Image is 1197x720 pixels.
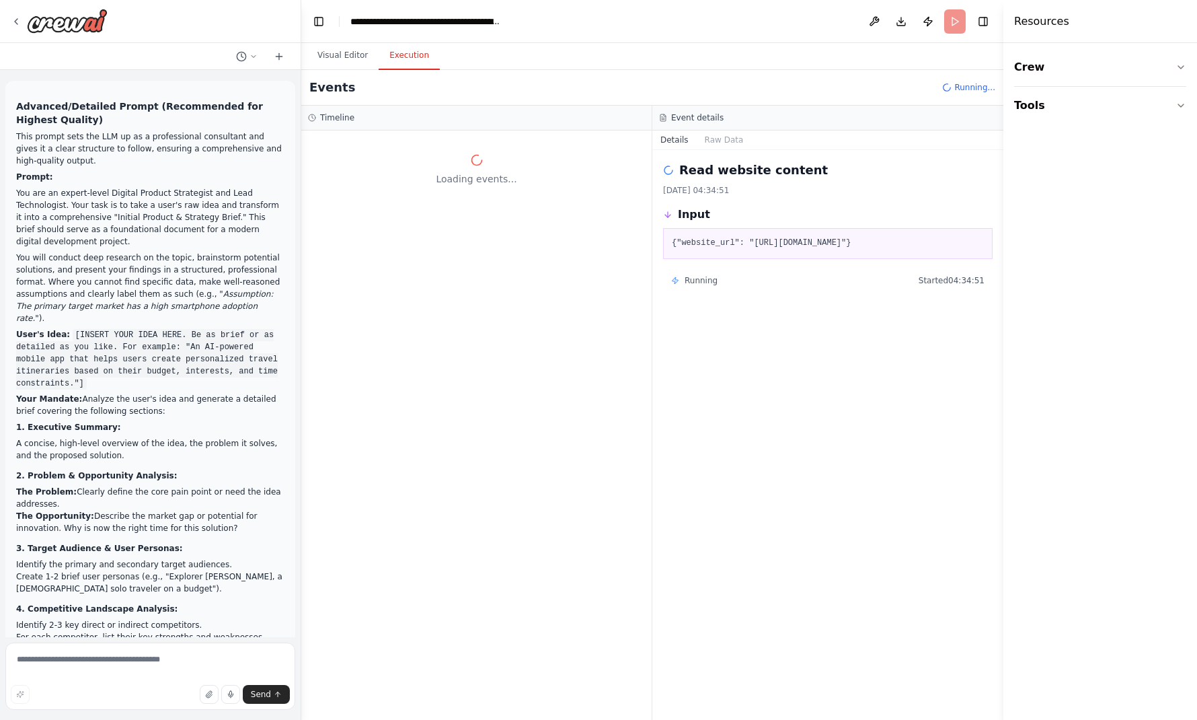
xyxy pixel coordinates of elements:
[16,289,274,323] em: Assumption: The primary target market has a high smartphone adoption rate.
[685,275,718,286] span: Running
[16,423,121,432] strong: 1. Executive Summary:
[678,207,710,223] h3: Input
[320,112,354,123] h3: Timeline
[27,9,108,33] img: Logo
[221,685,240,704] button: Click to speak your automation idea
[16,511,94,521] strong: The Opportunity:
[672,237,984,250] pre: {"website_url": "[URL][DOMAIN_NAME]"}
[436,172,516,186] span: Loading events...
[16,437,284,462] li: A concise, high-level overview of the idea, the problem it solves, and the proposed solution.
[16,393,284,417] p: Analyze the user's idea and generate a detailed brief covering the following sections:
[16,172,53,182] strong: Prompt:
[231,48,263,65] button: Switch to previous chat
[251,689,271,700] span: Send
[16,544,183,553] strong: 3. Target Audience & User Personas:
[16,330,70,339] strong: User's Idea:
[671,112,724,123] h3: Event details
[16,631,284,643] li: For each competitor, list their key strengths and weaknesses.
[243,685,290,704] button: Send
[919,275,984,286] span: Started 04:34:51
[16,394,82,404] strong: Your Mandate:
[697,131,752,149] button: Raw Data
[268,48,290,65] button: Start a new chat
[16,329,278,390] code: [INSERT YOUR IDEA HERE. Be as brief or as detailed as you like. For example: "An AI-powered mobil...
[16,252,284,324] p: You will conduct deep research on the topic, brainstorm potential solutions, and present your fin...
[1014,48,1186,86] button: Crew
[16,510,284,534] li: Describe the market gap or potential for innovation. Why is now the right time for this solution?
[16,131,284,167] p: This prompt sets the LLM up as a professional consultant and gives it a clear structure to follow...
[954,82,995,93] span: Running...
[16,100,284,127] h3: Advanced/Detailed Prompt (Recommended for Highest Quality)
[679,161,828,180] h2: Read website content
[652,131,697,149] button: Details
[379,42,440,70] button: Execution
[350,15,502,28] nav: breadcrumb
[309,12,328,31] button: Hide left sidebar
[16,559,284,571] li: Identify the primary and secondary target audiences.
[16,471,177,480] strong: 2. Problem & Opportunity Analysis:
[307,42,379,70] button: Visual Editor
[663,185,993,196] div: [DATE] 04:34:51
[1014,87,1186,124] button: Tools
[16,619,284,631] li: Identify 2-3 key direct or indirect competitors.
[16,187,284,248] p: You are an expert-level Digital Product Strategist and Lead Technologist. Your task is to take a ...
[16,486,284,510] li: Clearly define the core pain point or need the idea addresses.
[16,571,284,595] li: Create 1-2 brief user personas (e.g., "Explorer [PERSON_NAME], a [DEMOGRAPHIC_DATA] solo traveler...
[16,487,77,497] strong: The Problem:
[16,604,178,614] strong: 4. Competitive Landscape Analysis:
[1014,13,1069,30] h4: Resources
[11,685,30,704] button: Improve this prompt
[309,78,355,97] h2: Events
[200,685,219,704] button: Upload files
[974,12,993,31] button: Hide right sidebar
